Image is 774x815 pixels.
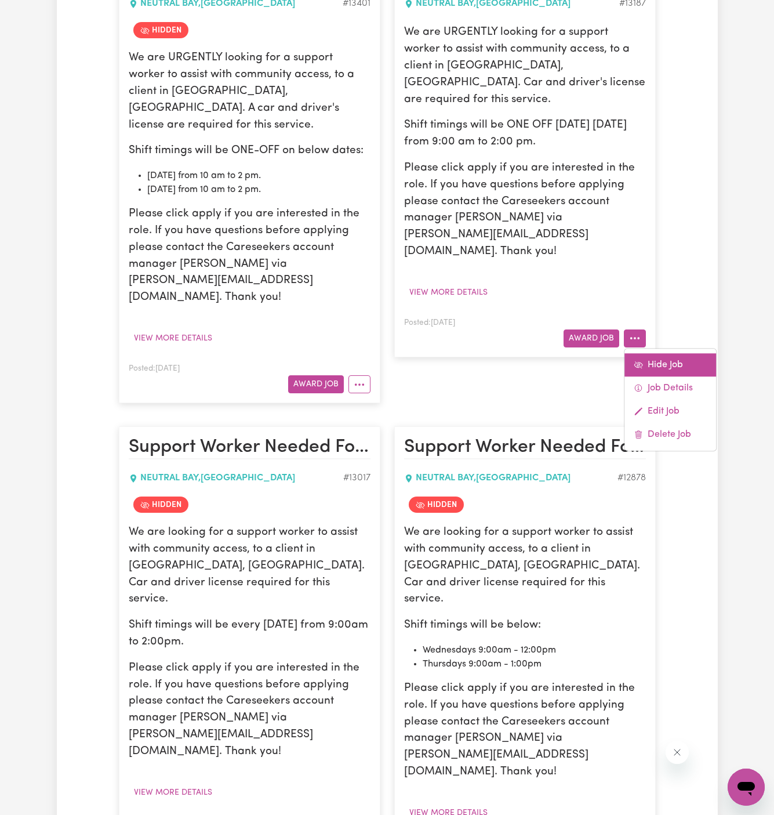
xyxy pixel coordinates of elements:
[147,183,370,197] li: [DATE] from 10 am to 2 pm.
[129,329,217,347] button: View more details
[728,769,765,806] iframe: Button to launch messaging window
[624,400,716,423] a: Edit Job
[348,375,370,393] button: More options
[404,160,646,260] p: Please click apply if you are interested in the role. If you have questions before applying pleas...
[564,329,619,347] button: Award Job
[404,284,493,302] button: View more details
[129,617,370,651] p: Shift timings will be every [DATE] from 9:00am to 2:00pm.
[129,50,370,133] p: We are URGENTLY looking for a support worker to assist with community access, to a client in [GEO...
[129,471,343,485] div: NEUTRAL BAY , [GEOGRAPHIC_DATA]
[129,206,370,306] p: Please click apply if you are interested in the role. If you have questions before applying pleas...
[129,784,217,802] button: View more details
[624,329,646,347] button: More options
[404,617,646,634] p: Shift timings will be below:
[147,169,370,183] li: [DATE] from 10 am to 2 pm.
[404,471,617,485] div: NEUTRAL BAY , [GEOGRAPHIC_DATA]
[129,524,370,608] p: We are looking for a support worker to assist with community access, to a client in [GEOGRAPHIC_D...
[624,423,716,446] a: Delete Job
[666,741,689,764] iframe: Close message
[423,643,646,657] li: Wednesdays 9:00am - 12:00pm
[133,497,188,513] span: Job is hidden
[624,348,717,451] div: More options
[133,22,188,38] span: Job is hidden
[288,375,344,393] button: Award Job
[7,8,70,17] span: Need any help?
[404,436,646,459] h2: Support Worker Needed For Community Access In Lower North Shore, NSW
[404,680,646,781] p: Please click apply if you are interested in the role. If you have questions before applying pleas...
[129,436,370,459] h2: Support Worker Needed For Community Access In Lower North Shore, NSW
[624,353,716,376] a: Hide Job
[404,24,646,108] p: We are URGENTLY looking for a support worker to assist with community access, to a client in [GEO...
[343,471,370,485] div: Job ID #13017
[129,365,180,372] span: Posted: [DATE]
[404,117,646,151] p: Shift timings will be ONE OFF [DATE] [DATE] from 9:00 am to 2:00 pm.
[129,660,370,760] p: Please click apply if you are interested in the role. If you have questions before applying pleas...
[409,497,464,513] span: Job is hidden
[404,524,646,608] p: We are looking for a support worker to assist with community access, to a client in [GEOGRAPHIC_D...
[423,657,646,671] li: Thursdays 9:00am - 1:00pm
[617,471,646,485] div: Job ID #12878
[129,143,370,160] p: Shift timings will be ONE-OFF on below dates:
[624,376,716,400] a: Job Details
[404,319,455,327] span: Posted: [DATE]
